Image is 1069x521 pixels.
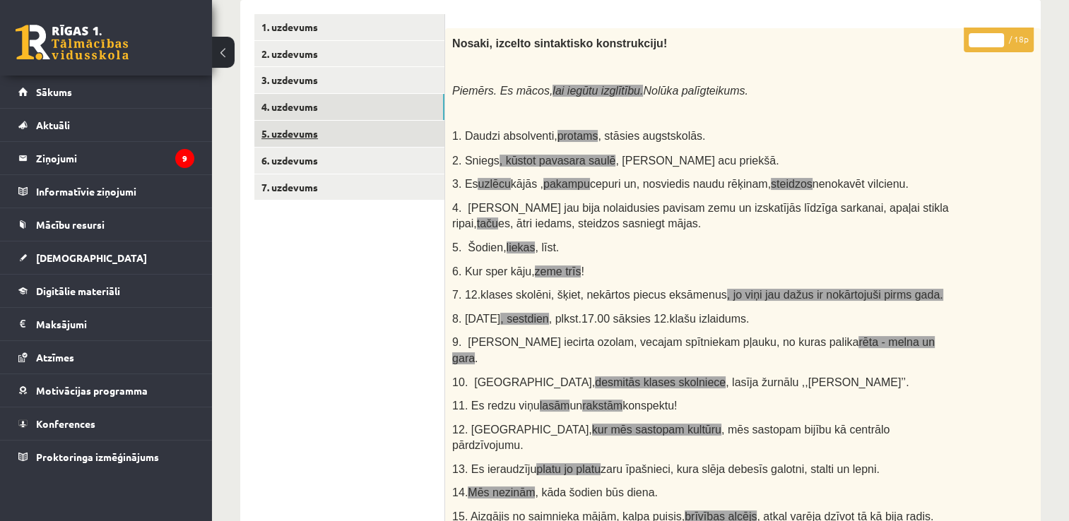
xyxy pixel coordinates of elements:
span: Aktuāli [36,119,70,131]
a: 6. uzdevums [254,148,444,174]
a: Ziņojumi9 [18,142,194,174]
a: 7. uzdevums [254,174,444,200]
span: 14. , kāda šodien būs diena. [452,486,658,498]
a: Rīgas 1. Tālmācības vidusskola [16,25,129,60]
span: 12. [GEOGRAPHIC_DATA], , mēs sastopam bijību kā centrālo pārdzīvojumu. [452,424,890,452]
legend: Ziņojumi [36,142,194,174]
a: Mācību resursi [18,208,194,241]
span: pakampu [543,178,590,190]
span: 7. 12.klases skolēni, šķiet, nekārtos piecus eksāmenus [452,289,946,301]
span: Mēs nezinām [468,486,535,498]
a: Aktuāli [18,109,194,141]
span: , kūstot pavasara saulē [500,155,616,167]
span: desmitās klases skolniece [595,376,726,388]
a: 5. uzdevums [254,121,444,147]
a: 4. uzdevums [254,94,444,120]
span: 10. [GEOGRAPHIC_DATA], , lasīja žurnālu ,,[PERSON_NAME]’’. [452,376,909,388]
span: Nosaki, izcelto sintaktisko konstrukciju! [452,37,667,49]
span: kur mēs sastopam kultūru [592,424,721,436]
a: 3. uzdevums [254,67,444,93]
span: 8. [DATE] , plkst.17.00 sāksies 12.klašu izlaidums. [452,313,749,325]
a: Informatīvie ziņojumi [18,175,194,208]
a: 1. uzdevums [254,14,444,40]
span: Konferences [36,417,95,430]
span: Digitālie materiāli [36,285,120,297]
a: Digitālie materiāli [18,275,194,307]
span: , jo viņi jau dažus ir nokārtojuši pirms gada. [727,289,943,301]
span: Piemērs. Es mācos, Nolūka palīgteikums. [452,85,748,97]
a: Proktoringa izmēģinājums [18,441,194,473]
a: Konferences [18,407,194,440]
a: Maksājumi [18,308,194,340]
span: , sestdien [500,313,548,325]
a: [DEMOGRAPHIC_DATA] [18,241,194,274]
span: 5. Šodien, , līst. [452,241,559,253]
span: Motivācijas programma [36,384,148,397]
span: protams [557,130,598,142]
i: 9 [175,149,194,168]
a: Atzīmes [18,341,194,373]
span: zeme trīs [535,265,581,277]
span: 3. Es kājās , cepuri un, nosviedis naudu rēķinam, nenokavēt vilcienu. [452,178,909,190]
a: 2. uzdevums [254,41,444,67]
span: Sākums [36,85,72,98]
span: 11. Es redzu viņu un konspektu! [452,400,677,412]
legend: Maksājumi [36,308,194,340]
span: rakstām [582,400,622,412]
span: 6. Kur sper kāju, ! [452,265,584,277]
span: uzlēcu [478,178,510,190]
span: Proktoringa izmēģinājums [36,450,159,463]
span: Mācību resursi [36,218,105,231]
span: rēta - melna un gara [452,336,935,364]
a: Sākums [18,76,194,108]
span: steidzos [771,178,813,190]
span: 9. [PERSON_NAME] iecirta ozolam, vecajam spītniekam pļauku, no kuras palika . [452,336,935,364]
p: / 18p [964,28,1034,52]
span: 1. Daudzi absolventi, , stāsies augstskolās. [452,130,705,142]
span: 4. [PERSON_NAME] jau bija nolaidusies pavisam zemu un izskatījās līdzīga sarkanai, apaļai stikla ... [452,202,949,230]
span: taču [477,217,498,229]
span: 2. Sniegs , [PERSON_NAME] acu priekšā. [452,155,779,167]
span: Atzīmes [36,351,74,364]
span: liekas [507,241,536,253]
span: lai iegūtu izglītību. [553,85,643,97]
span: lasām [540,400,570,412]
legend: Informatīvie ziņojumi [36,175,194,208]
span: platu jo platu [536,463,601,475]
a: Motivācijas programma [18,374,194,407]
span: 13. Es ieraudzīju zaru īpašnieci, kura slēja debesīs galotni, stalti un lepni. [452,463,880,475]
span: [DEMOGRAPHIC_DATA] [36,251,147,264]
